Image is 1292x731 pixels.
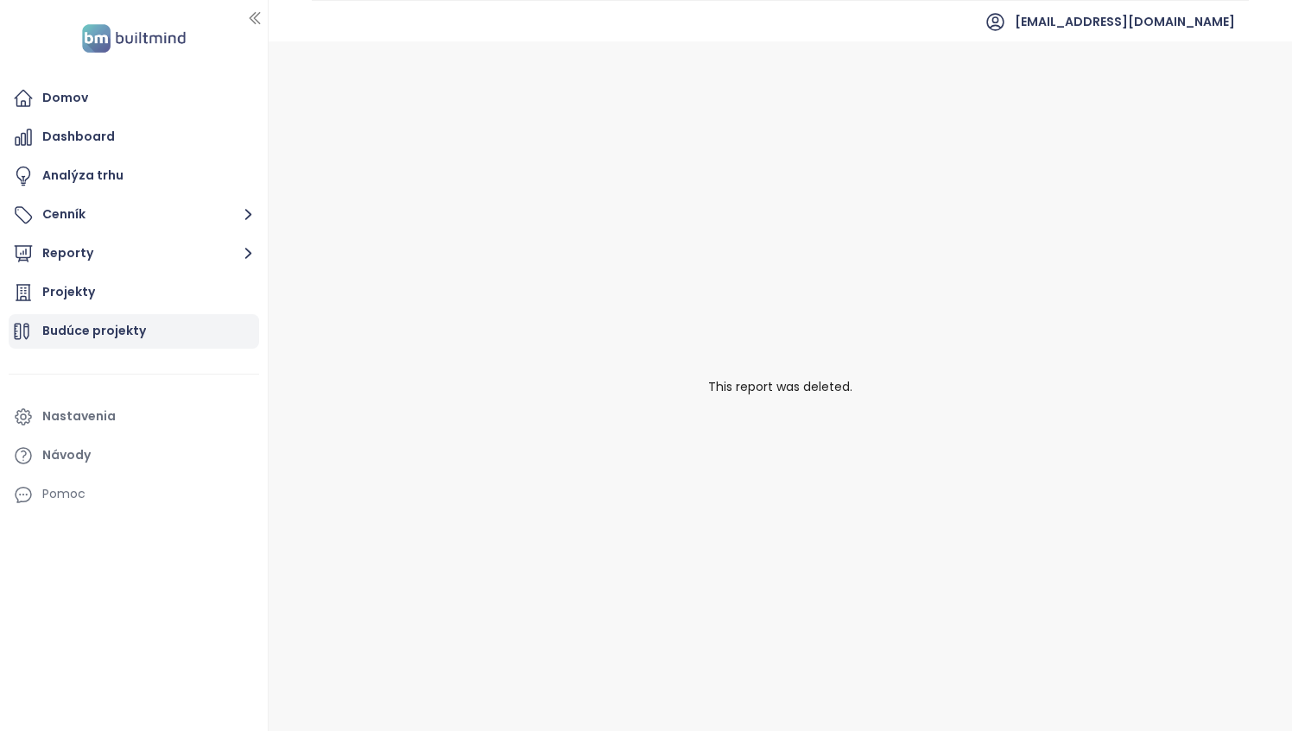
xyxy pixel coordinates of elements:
div: Nastavenia [42,406,116,427]
img: logo [77,21,191,56]
a: Analýza trhu [9,159,259,193]
div: Návody [42,444,91,466]
button: Reporty [9,236,259,271]
div: Budúce projekty [42,320,146,342]
div: This report was deleted. [269,41,1292,731]
div: Analýza trhu [42,165,123,186]
a: Návody [9,438,259,473]
div: Pomoc [42,483,85,505]
div: Projekty [42,281,95,303]
div: Domov [42,87,88,109]
a: Domov [9,81,259,116]
a: Projekty [9,275,259,310]
span: [EMAIL_ADDRESS][DOMAIN_NAME] [1015,1,1235,42]
div: Pomoc [9,477,259,512]
div: Dashboard [42,126,115,148]
a: Budúce projekty [9,314,259,349]
a: Dashboard [9,120,259,154]
a: Nastavenia [9,400,259,434]
button: Cenník [9,198,259,232]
